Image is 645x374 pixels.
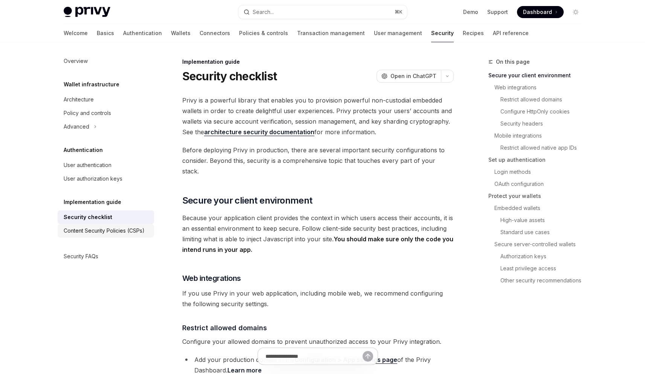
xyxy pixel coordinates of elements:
[204,128,314,136] a: architecture security documentation
[58,210,154,224] a: Security checklist
[58,106,154,120] a: Policy and controls
[182,195,313,207] span: Secure your client environment
[488,190,588,202] a: Protect your wallets
[493,24,529,42] a: API reference
[297,24,365,42] a: Transaction management
[488,274,588,287] a: Other security recommendations
[523,8,552,16] span: Dashboard
[253,8,274,17] div: Search...
[58,224,154,238] a: Content Security Policies (CSPs)
[488,238,588,250] a: Secure server-controlled wallets
[97,24,114,42] a: Basics
[265,348,363,365] input: Ask a question...
[363,351,373,362] button: Send message
[488,106,588,118] a: Configure HttpOnly cookies
[487,8,508,16] a: Support
[182,288,454,309] span: If you use Privy in your web application, including mobile web, we recommend configuring the foll...
[64,213,112,222] div: Security checklist
[182,95,454,137] span: Privy is a powerful library that enables you to provision powerful non-custodial embedded wallets...
[64,95,94,104] div: Architecture
[488,130,588,142] a: Mobile integrations
[58,120,154,133] button: Advanced
[171,24,191,42] a: Wallets
[64,57,88,66] div: Overview
[488,178,588,190] a: OAuth configuration
[488,154,588,166] a: Set up authentication
[488,202,588,214] a: Embedded wallets
[182,323,267,333] span: Restrict allowed domains
[395,9,403,15] span: ⌘ K
[390,72,436,80] span: Open in ChatGPT
[374,24,422,42] a: User management
[58,250,154,263] a: Security FAQs
[64,226,145,235] div: Content Security Policies (CSPs)
[58,54,154,68] a: Overview
[58,172,154,185] a: User authorization keys
[488,142,588,154] a: Restrict allowed native app IDs
[463,24,484,42] a: Recipes
[64,252,98,261] div: Security FAQs
[463,8,478,16] a: Demo
[182,213,454,255] span: Because your application client provides the context in which users access their accounts, it is ...
[488,69,588,81] a: Secure your client environment
[377,70,441,83] button: Open in ChatGPT
[488,214,588,226] a: High-value assets
[123,24,162,42] a: Authentication
[488,250,588,262] a: Authorization keys
[238,5,407,19] button: Search...⌘K
[488,93,588,106] a: Restrict allowed domains
[488,166,588,178] a: Login methods
[570,6,582,18] button: Toggle dark mode
[431,24,454,42] a: Security
[64,109,111,118] div: Policy and controls
[488,262,588,274] a: Least privilege access
[182,273,241,284] span: Web integrations
[64,7,110,17] img: light logo
[239,24,288,42] a: Policies & controls
[64,122,89,131] div: Advanced
[182,336,454,347] span: Configure your allowed domains to prevent unauthorized access to your Privy integration.
[517,6,564,18] a: Dashboard
[64,174,122,183] div: User authorization keys
[58,158,154,172] a: User authentication
[200,24,230,42] a: Connectors
[182,58,454,66] div: Implementation guide
[496,57,530,66] span: On this page
[488,118,588,130] a: Security headers
[488,81,588,93] a: Web integrations
[58,93,154,106] a: Architecture
[64,146,103,155] h5: Authentication
[64,80,119,89] h5: Wallet infrastructure
[64,24,88,42] a: Welcome
[182,145,454,176] span: Before deploying Privy in production, there are several important security configurations to cons...
[488,226,588,238] a: Standard use cases
[64,198,121,207] h5: Implementation guide
[64,161,111,170] div: User authentication
[182,69,277,83] h1: Security checklist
